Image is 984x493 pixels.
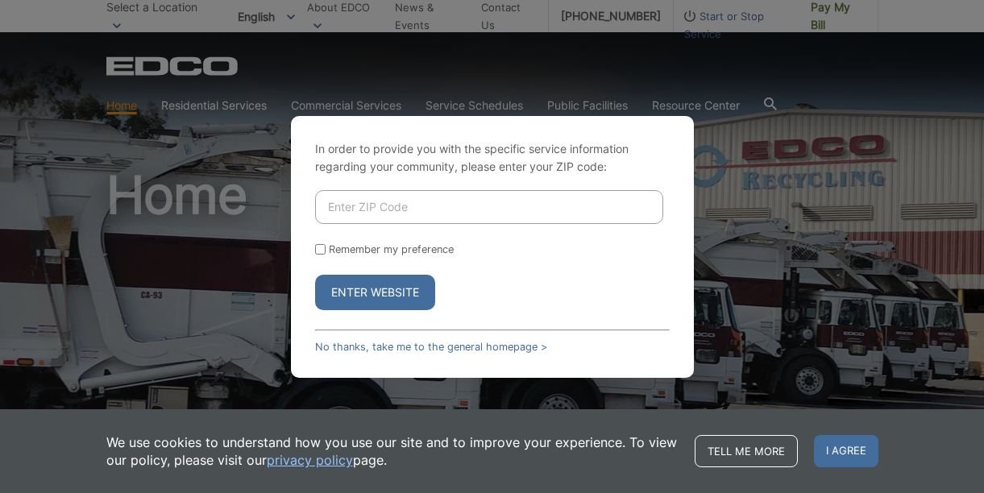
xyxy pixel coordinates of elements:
span: I agree [814,435,878,467]
label: Remember my preference [329,243,454,255]
input: Enter ZIP Code [315,190,663,224]
a: privacy policy [267,451,353,469]
p: We use cookies to understand how you use our site and to improve your experience. To view our pol... [106,433,679,469]
button: Enter Website [315,275,435,310]
p: In order to provide you with the specific service information regarding your community, please en... [315,140,670,176]
a: No thanks, take me to the general homepage > [315,341,547,353]
a: Tell me more [695,435,798,467]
